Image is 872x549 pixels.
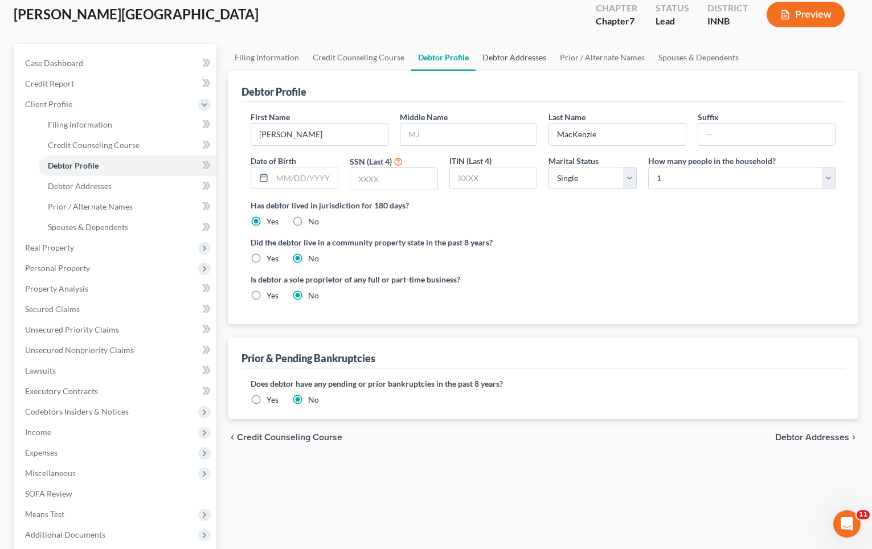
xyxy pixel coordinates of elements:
label: No [308,394,319,405]
input: -- [698,124,835,145]
span: Client Profile [25,99,72,109]
a: Spouses & Dependents [652,44,746,71]
label: Yes [267,253,279,264]
label: Is debtor a sole proprietor of any full or part-time business? [251,273,538,285]
a: Prior / Alternate Names [39,196,216,217]
label: Middle Name [400,111,448,123]
input: MM/DD/YYYY [272,167,338,189]
a: Secured Claims [16,299,216,319]
label: Has debtor lived in jurisdiction for 180 days? [251,199,836,211]
label: Date of Birth [251,155,296,167]
div: Status [656,2,689,15]
label: Suffix [698,111,719,123]
a: Credit Counseling Course [306,44,411,71]
button: Preview [767,2,845,27]
span: Spouses & Dependents [48,222,128,232]
span: Executory Contracts [25,386,98,396]
label: First Name [251,111,290,123]
label: How many people in the household? [648,155,776,167]
span: Means Test [25,509,64,519]
div: Debtor Profile [241,85,306,99]
span: Secured Claims [25,304,80,314]
span: Expenses [25,448,58,457]
input: XXXX [350,168,437,190]
label: SSN (Last 4) [350,155,392,167]
input: -- [549,124,686,145]
a: Debtor Profile [411,44,476,71]
label: Yes [267,290,279,301]
a: Debtor Addresses [476,44,553,71]
a: Property Analysis [16,278,216,299]
div: Chapter [596,15,637,28]
label: No [308,216,319,227]
span: Credit Counseling Course [48,140,140,150]
input: M.I [400,124,537,145]
span: Debtor Addresses [775,433,849,442]
a: SOFA Review [16,484,216,504]
a: Filing Information [228,44,306,71]
span: Unsecured Nonpriority Claims [25,345,134,355]
span: Lawsuits [25,366,56,375]
button: Debtor Addresses chevron_right [775,433,858,442]
span: Credit Report [25,79,74,88]
label: ITIN (Last 4) [449,155,492,167]
a: Unsecured Nonpriority Claims [16,340,216,360]
span: Debtor Addresses [48,181,112,191]
input: -- [251,124,388,145]
input: XXXX [450,167,537,189]
span: Case Dashboard [25,58,83,68]
a: Debtor Profile [39,155,216,176]
label: Yes [267,394,279,405]
div: INNB [707,15,748,28]
a: Credit Counseling Course [39,135,216,155]
label: No [308,253,319,264]
a: Credit Report [16,73,216,94]
a: Prior / Alternate Names [553,44,652,71]
span: Unsecured Priority Claims [25,325,119,334]
div: Lead [656,15,689,28]
label: Does debtor have any pending or prior bankruptcies in the past 8 years? [251,378,836,390]
i: chevron_left [228,433,237,442]
div: Chapter [596,2,637,15]
span: Real Property [25,243,74,252]
label: Yes [267,216,279,227]
span: Codebtors Insiders & Notices [25,407,129,416]
span: Miscellaneous [25,468,76,478]
label: Did the debtor live in a community property state in the past 8 years? [251,236,836,248]
a: Debtor Addresses [39,176,216,196]
span: 11 [857,510,870,519]
a: Lawsuits [16,360,216,381]
span: Property Analysis [25,284,88,293]
a: Unsecured Priority Claims [16,319,216,340]
iframe: Intercom live chat [833,510,861,538]
span: Filing Information [48,120,112,129]
span: Credit Counseling Course [237,433,342,442]
div: Prior & Pending Bankruptcies [241,351,375,365]
i: chevron_right [849,433,858,442]
span: Prior / Alternate Names [48,202,133,211]
a: Filing Information [39,114,216,135]
span: SOFA Review [25,489,72,498]
label: Marital Status [548,155,599,167]
button: chevron_left Credit Counseling Course [228,433,342,442]
a: Executory Contracts [16,381,216,401]
span: [PERSON_NAME][GEOGRAPHIC_DATA] [14,6,259,22]
span: Personal Property [25,263,90,273]
label: Last Name [548,111,586,123]
span: Income [25,427,51,437]
span: Debtor Profile [48,161,99,170]
span: 7 [629,15,634,26]
a: Case Dashboard [16,53,216,73]
span: Additional Documents [25,530,105,539]
a: Spouses & Dependents [39,217,216,237]
label: No [308,290,319,301]
div: District [707,2,748,15]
